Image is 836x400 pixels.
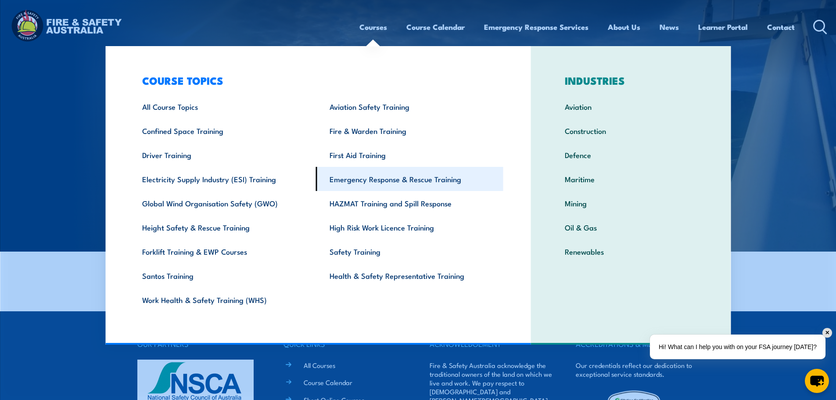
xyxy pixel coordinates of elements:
[484,15,588,39] a: Emergency Response Services
[129,263,316,288] a: Santos Training
[129,143,316,167] a: Driver Training
[551,143,710,167] a: Defence
[316,263,503,288] a: Health & Safety Representative Training
[129,74,503,86] h3: COURSE TOPICS
[406,15,465,39] a: Course Calendar
[316,143,503,167] a: First Aid Training
[129,288,316,312] a: Work Health & Safety Training (WHS)
[316,191,503,215] a: HAZMAT Training and Spill Response
[316,215,503,239] a: High Risk Work Licence Training
[805,369,829,393] button: chat-button
[551,167,710,191] a: Maritime
[767,15,795,39] a: Contact
[304,378,352,387] a: Course Calendar
[698,15,748,39] a: Learner Portal
[650,335,825,359] div: Hi! What can I help you with on your FSA journey [DATE]?
[316,239,503,263] a: Safety Training
[551,191,710,215] a: Mining
[129,191,316,215] a: Global Wind Organisation Safety (GWO)
[359,15,387,39] a: Courses
[822,328,832,338] div: ✕
[551,74,710,86] h3: INDUSTRIES
[316,94,503,119] a: Aviation Safety Training
[660,15,679,39] a: News
[576,361,699,378] p: Our credentials reflect our dedication to exceptional service standards.
[316,119,503,143] a: Fire & Warden Training
[129,94,316,119] a: All Course Topics
[129,119,316,143] a: Confined Space Training
[551,119,710,143] a: Construction
[551,215,710,239] a: Oil & Gas
[129,215,316,239] a: Height Safety & Rescue Training
[129,167,316,191] a: Electricity Supply Industry (ESI) Training
[551,94,710,119] a: Aviation
[551,239,710,263] a: Renewables
[316,167,503,191] a: Emergency Response & Rescue Training
[304,360,335,370] a: All Courses
[608,15,640,39] a: About Us
[129,239,316,263] a: Forklift Training & EWP Courses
